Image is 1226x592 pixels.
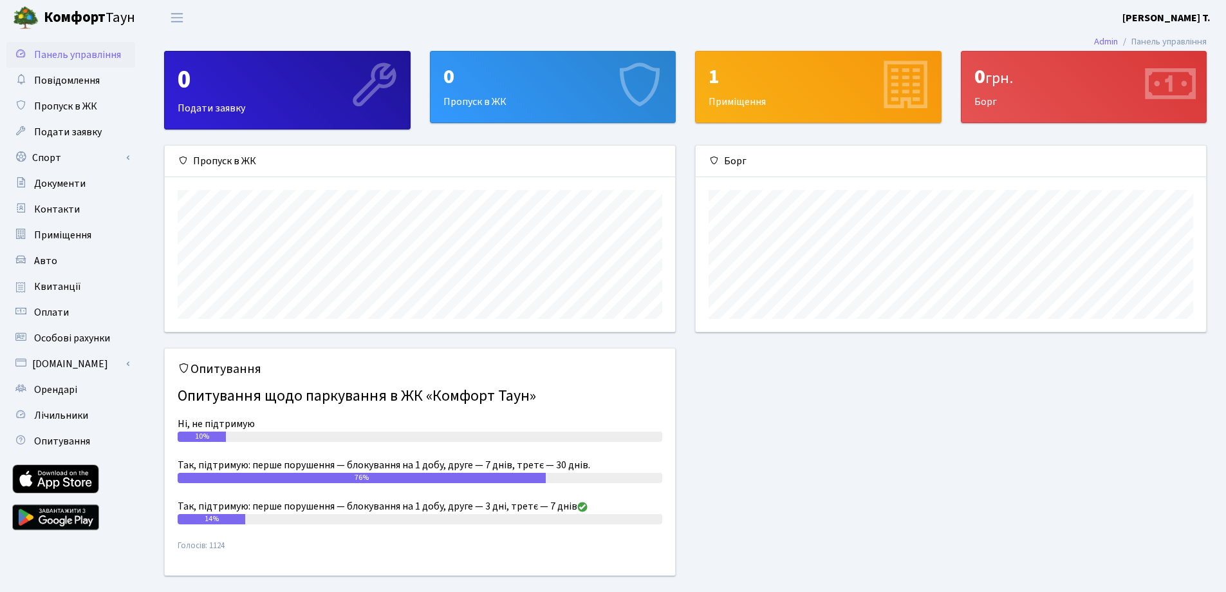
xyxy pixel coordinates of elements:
div: Пропуск в ЖК [165,146,675,177]
div: Пропуск в ЖК [431,52,676,122]
h4: Опитування щодо паркування в ЖК «Комфорт Таун» [178,382,662,411]
span: Документи [34,177,86,191]
span: Панель управління [34,48,121,62]
span: Таун [44,7,135,29]
a: Контакти [6,196,135,222]
nav: breadcrumb [1075,28,1226,55]
a: Документи [6,171,135,196]
div: Подати заявку [165,52,410,129]
a: Приміщення [6,222,135,248]
a: Авто [6,248,135,274]
a: 0Подати заявку [164,51,411,129]
div: Борг [696,146,1206,177]
div: Ні, не підтримую [178,416,662,432]
a: [PERSON_NAME] Т. [1122,10,1211,26]
div: 0 [443,64,663,89]
span: Орендарі [34,383,77,397]
div: 1 [709,64,928,89]
a: [DOMAIN_NAME] [6,351,135,377]
span: грн. [985,67,1013,90]
span: Приміщення [34,228,91,242]
h5: Опитування [178,361,662,377]
span: Опитування [34,434,90,448]
span: Особові рахунки [34,331,110,345]
a: Особові рахунки [6,325,135,351]
a: Admin [1094,35,1118,48]
div: 14% [178,514,245,524]
a: 0Пропуск в ЖК [430,51,676,123]
div: 76% [178,473,546,483]
span: Пропуск в ЖК [34,99,97,113]
a: 1Приміщення [695,51,942,123]
div: Так, підтримую: перше порушення — блокування на 1 добу, друге — 7 днів, третє — 30 днів. [178,457,662,473]
button: Переключити навігацію [161,7,193,28]
a: Опитування [6,428,135,454]
a: Пропуск в ЖК [6,93,135,119]
a: Подати заявку [6,119,135,145]
a: Панель управління [6,42,135,68]
a: Повідомлення [6,68,135,93]
img: logo.png [13,5,39,31]
span: Оплати [34,305,69,320]
span: Подати заявку [34,125,102,139]
b: Комфорт [44,7,106,28]
div: 0 [178,64,397,95]
div: 0 [974,64,1194,89]
span: Контакти [34,202,80,216]
a: Квитанції [6,274,135,300]
small: Голосів: 1124 [178,540,662,562]
a: Орендарі [6,377,135,403]
div: Борг [961,52,1207,122]
span: Авто [34,254,57,268]
b: [PERSON_NAME] Т. [1122,11,1211,25]
a: Спорт [6,145,135,171]
div: Приміщення [696,52,941,122]
div: Так, підтримую: перше порушення — блокування на 1 добу, друге — 3 дні, третє — 7 днів [178,499,662,514]
a: Лічильники [6,403,135,428]
li: Панель управління [1118,35,1207,49]
span: Лічильники [34,408,88,423]
a: Оплати [6,300,135,325]
div: 10% [178,432,226,442]
span: Повідомлення [34,73,100,88]
span: Квитанції [34,280,81,294]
